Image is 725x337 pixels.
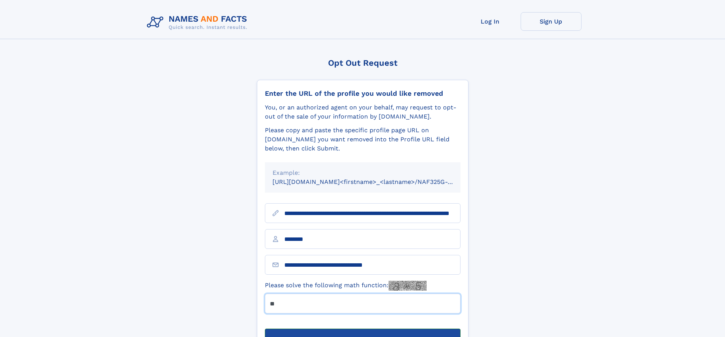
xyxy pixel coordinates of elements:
[144,12,253,33] img: Logo Names and Facts
[265,281,427,291] label: Please solve the following math function:
[460,12,521,31] a: Log In
[272,178,475,185] small: [URL][DOMAIN_NAME]<firstname>_<lastname>/NAF325G-xxxxxxxx
[272,168,453,177] div: Example:
[265,103,460,121] div: You, or an authorized agent on your behalf, may request to opt-out of the sale of your informatio...
[257,58,468,68] div: Opt Out Request
[521,12,582,31] a: Sign Up
[265,126,460,153] div: Please copy and paste the specific profile page URL on [DOMAIN_NAME] you want removed into the Pr...
[265,89,460,98] div: Enter the URL of the profile you would like removed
